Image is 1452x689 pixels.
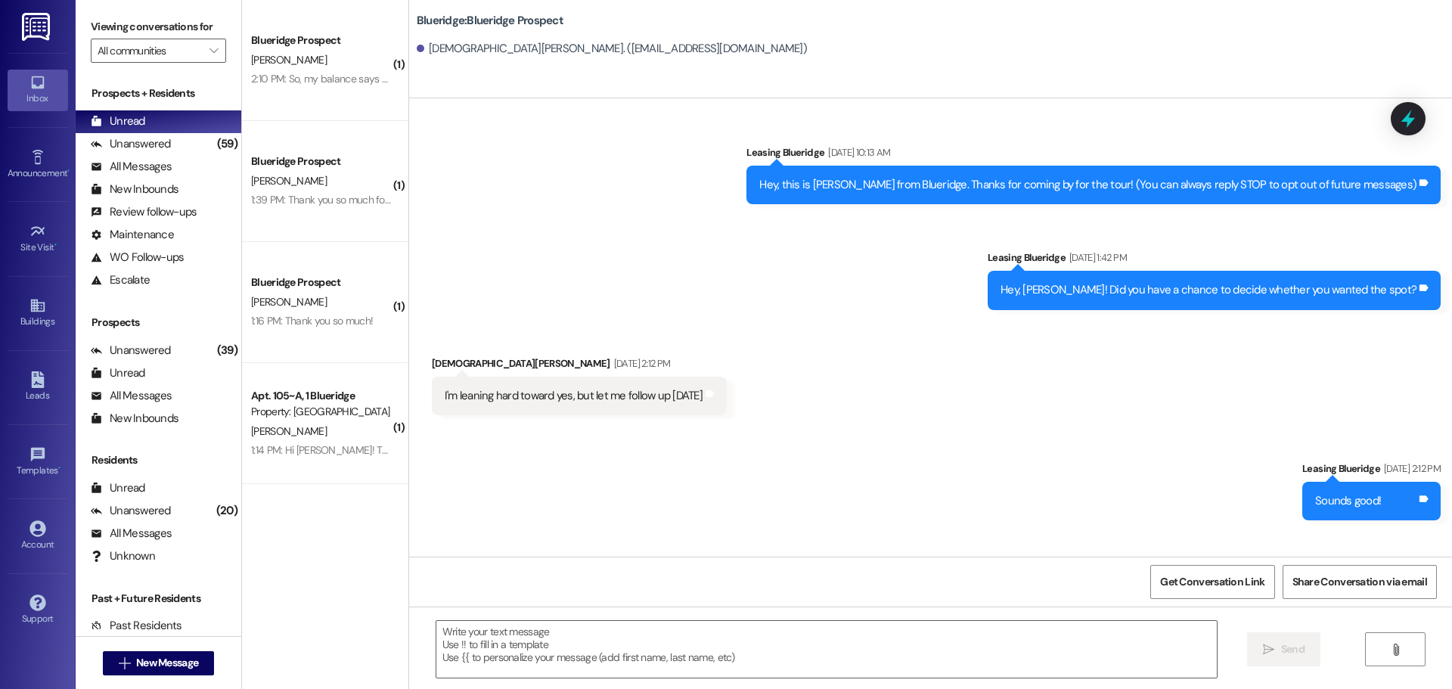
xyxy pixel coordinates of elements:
[8,367,68,408] a: Leads
[91,618,182,634] div: Past Residents
[91,411,178,427] div: New Inbounds
[91,272,150,288] div: Escalate
[76,85,241,101] div: Prospects + Residents
[251,404,391,420] div: Property: [GEOGRAPHIC_DATA]
[1066,250,1127,265] div: [DATE] 1:42 PM
[91,15,226,39] label: Viewing conversations for
[251,275,391,290] div: Blueridge Prospect
[91,227,174,243] div: Maintenance
[1160,574,1264,590] span: Get Conversation Link
[445,388,703,404] div: I'm leaning hard toward yes, but let me follow up [DATE]
[8,293,68,334] a: Buildings
[759,177,1416,193] div: Hey, this is [PERSON_NAME] from Blueridge. Thanks for coming by for the tour! (You can always rep...
[1001,282,1416,298] div: Hey, [PERSON_NAME]! Did you have a chance to decide whether you wanted the spot?
[98,39,202,63] input: All communities
[76,452,241,468] div: Residents
[251,53,327,67] span: [PERSON_NAME]
[91,480,145,496] div: Unread
[988,250,1441,271] div: Leasing Blueridge
[251,388,391,404] div: Apt. 105~A, 1 Blueridge
[213,339,241,362] div: (39)
[432,355,727,377] div: [DEMOGRAPHIC_DATA][PERSON_NAME]
[91,204,197,220] div: Review follow-ups
[76,315,241,331] div: Prospects
[209,45,218,57] i: 
[251,72,1134,85] div: 2:10 PM: So, my balance says $0 on my account, but I still haven't seen any transactions from my ...
[91,250,184,265] div: WO Follow-ups
[54,240,57,250] span: •
[1380,461,1441,476] div: [DATE] 2:12 PM
[251,174,327,188] span: [PERSON_NAME]
[8,219,68,259] a: Site Visit •
[1302,461,1441,482] div: Leasing Blueridge
[76,591,241,607] div: Past + Future Residents
[91,113,145,129] div: Unread
[251,314,373,327] div: 1:16 PM: Thank you so much!
[103,651,215,675] button: New Message
[251,193,557,206] div: 1:39 PM: Thank you so much for your help we will get that done [DATE]!
[251,154,391,169] div: Blueridge Prospect
[22,13,53,41] img: ResiDesk Logo
[91,548,155,564] div: Unknown
[91,159,172,175] div: All Messages
[8,590,68,631] a: Support
[417,41,807,57] div: [DEMOGRAPHIC_DATA][PERSON_NAME]. ([EMAIL_ADDRESS][DOMAIN_NAME])
[8,70,68,110] a: Inbox
[1263,644,1274,656] i: 
[251,443,1347,457] div: 1:14 PM: Hi [PERSON_NAME]! This is [PERSON_NAME]. I'm sure you're busy at the office, but I was w...
[119,657,130,669] i: 
[91,343,171,358] div: Unanswered
[91,503,171,519] div: Unanswered
[136,655,198,671] span: New Message
[1281,641,1305,657] span: Send
[91,388,172,404] div: All Messages
[58,463,60,473] span: •
[8,516,68,557] a: Account
[1292,574,1427,590] span: Share Conversation via email
[91,136,171,152] div: Unanswered
[1390,644,1401,656] i: 
[213,132,241,156] div: (59)
[213,499,241,523] div: (20)
[1247,632,1320,666] button: Send
[251,424,327,438] span: [PERSON_NAME]
[417,13,563,29] b: Blueridge: Blueridge Prospect
[824,144,890,160] div: [DATE] 10:13 AM
[91,526,172,542] div: All Messages
[8,442,68,483] a: Templates •
[251,295,327,309] span: [PERSON_NAME]
[1315,493,1381,509] div: Sounds good!
[1283,565,1437,599] button: Share Conversation via email
[251,33,391,48] div: Blueridge Prospect
[67,166,70,176] span: •
[1150,565,1274,599] button: Get Conversation Link
[746,144,1441,166] div: Leasing Blueridge
[91,365,145,381] div: Unread
[91,182,178,197] div: New Inbounds
[610,355,671,371] div: [DATE] 2:12 PM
